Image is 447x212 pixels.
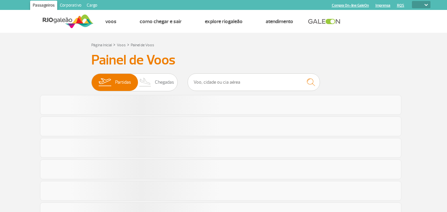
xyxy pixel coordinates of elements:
a: Painel de Voos [131,43,154,48]
input: Voo, cidade ou cia aérea [188,73,320,91]
a: RQS [397,3,404,8]
a: Passageiros [30,1,57,11]
img: slider-embarque [94,74,115,91]
a: Cargo [84,1,100,11]
span: Partidas [115,74,131,91]
a: > [127,41,129,48]
a: > [113,41,115,48]
a: Corporativo [57,1,84,11]
a: Compra On-line GaleOn [332,3,369,8]
img: slider-desembarque [136,74,155,91]
a: Atendimento [266,18,293,25]
a: Imprensa [376,3,390,8]
a: Voos [117,43,126,48]
h3: Painel de Voos [91,52,356,68]
a: Página Inicial [91,43,112,48]
a: Como chegar e sair [140,18,182,25]
span: Chegadas [155,74,174,91]
a: Voos [105,18,116,25]
a: Explore RIOgaleão [205,18,243,25]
